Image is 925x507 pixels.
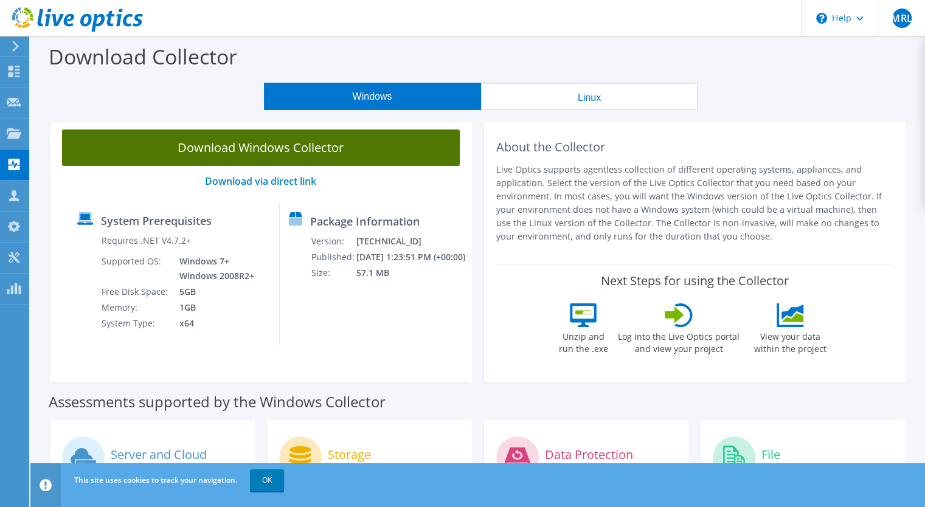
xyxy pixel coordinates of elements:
td: Size: [311,265,355,281]
label: Storage [328,449,371,461]
h2: About the Collector [496,140,894,154]
td: Memory: [101,300,170,316]
td: 5GB [170,284,257,300]
td: Windows 7+ Windows 2008R2+ [170,253,257,284]
td: System Type: [101,316,170,331]
span: MRL [892,9,912,28]
a: Download Windows Collector [62,129,460,166]
button: Linux [481,83,698,110]
td: x64 [170,316,257,331]
label: System Prerequisites [101,215,212,227]
label: Requires .NET V4.7.2+ [102,235,191,247]
td: [DATE] 1:23:51 PM (+00:00) [356,249,466,265]
label: Next Steps for using the Collector [601,274,789,288]
a: OK [250,469,284,491]
span: This site uses cookies to track your navigation. [74,475,237,485]
td: Free Disk Space: [101,284,170,300]
td: Version: [311,233,355,249]
td: [TECHNICAL_ID] [356,233,466,249]
td: Published: [311,249,355,265]
svg: \n [816,13,827,24]
td: Supported OS: [101,253,170,284]
label: Log into the Live Optics portal and view your project [617,327,740,355]
label: View your data within the project [746,327,834,355]
label: Package Information [310,215,419,227]
label: File [761,449,780,461]
label: Server and Cloud [111,449,207,461]
a: Download via direct link [205,174,316,188]
label: Assessments supported by the Windows Collector [49,396,386,408]
td: 1GB [170,300,257,316]
label: Data Protection [545,449,633,461]
p: Live Optics supports agentless collection of different operating systems, appliances, and applica... [496,163,894,243]
label: Unzip and run the .exe [555,327,611,355]
label: Download Collector [49,43,237,71]
td: 57.1 MB [356,265,466,281]
button: Windows [264,83,481,110]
